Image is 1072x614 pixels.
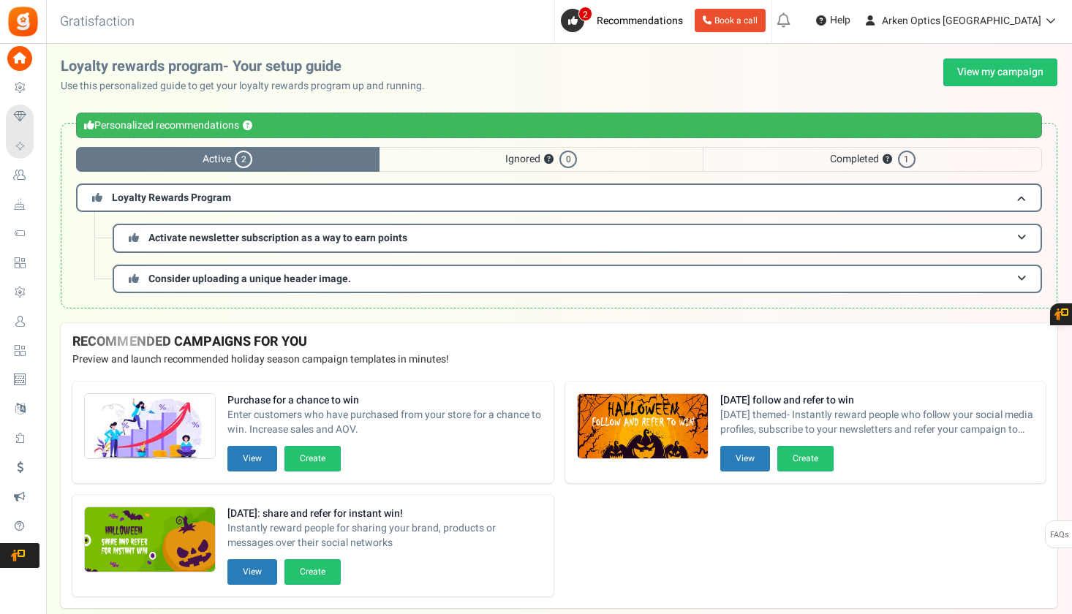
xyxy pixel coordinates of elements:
span: 0 [559,151,577,168]
span: Ignored [380,147,703,172]
button: Create [777,446,834,471]
strong: Purchase for a chance to win [227,393,542,408]
button: ? [243,121,252,131]
button: View [720,446,770,471]
button: View [227,559,277,585]
button: ? [883,155,892,164]
a: View my campaign [943,58,1057,86]
span: Recommendations [597,13,683,29]
button: Create [284,559,341,585]
span: Arken Optics [GEOGRAPHIC_DATA] [882,13,1041,29]
img: Recommended Campaigns [85,394,215,460]
span: 2 [578,7,592,21]
h2: Loyalty rewards program- Your setup guide [61,58,437,75]
p: Preview and launch recommended holiday season campaign templates in minutes! [72,352,1046,367]
span: Help [826,13,850,28]
img: Recommended Campaigns [85,507,215,573]
button: Create [284,446,341,471]
span: Completed [703,147,1042,172]
button: ? [544,155,554,164]
span: Consider uploading a unique header image. [148,271,351,287]
span: 2 [235,151,252,168]
strong: [DATE] follow and refer to win [720,393,1035,408]
img: Recommended Campaigns [578,394,708,460]
span: FAQs [1049,521,1069,549]
h4: RECOMMENDED CAMPAIGNS FOR YOU [72,335,1046,349]
span: Instantly reward people for sharing your brand, products or messages over their social networks [227,521,542,550]
div: Personalized recommendations [76,113,1042,138]
span: Active [76,147,380,172]
button: View [227,446,277,471]
img: Gratisfaction [7,5,39,38]
p: Use this personalized guide to get your loyalty rewards program up and running. [61,79,437,94]
span: Loyalty Rewards Program [112,190,231,205]
span: Activate newsletter subscription as a way to earn points [148,230,407,246]
h3: Gratisfaction [44,7,151,37]
a: Book a call [695,9,766,32]
span: 1 [898,151,916,168]
a: 2 Recommendations [561,9,689,32]
span: [DATE] themed- Instantly reward people who follow your social media profiles, subscribe to your n... [720,408,1035,437]
a: Help [810,9,856,32]
span: Enter customers who have purchased from your store for a chance to win. Increase sales and AOV. [227,408,542,437]
strong: [DATE]: share and refer for instant win! [227,507,542,521]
